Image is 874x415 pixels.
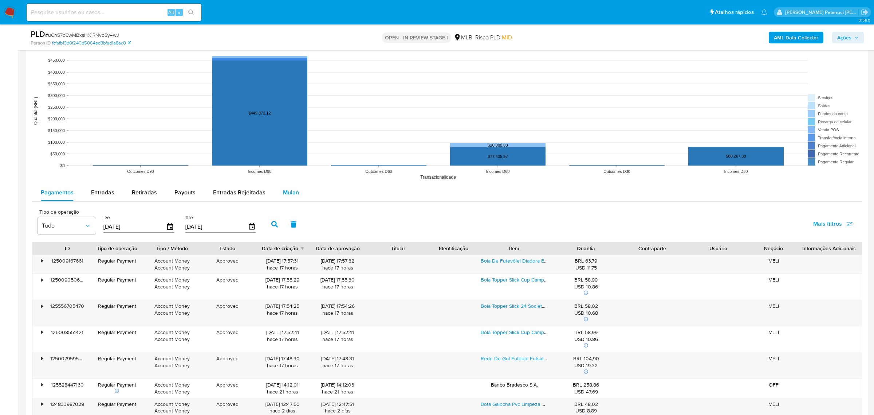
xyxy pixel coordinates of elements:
p: giovanna.petenuci@mercadolivre.com [785,9,859,16]
b: AML Data Collector [774,32,818,43]
a: fcfafb13d0f240d5064ed3bfad1a8ac0 [52,40,131,46]
div: MLB [454,34,472,42]
span: Ações [837,32,851,43]
b: PLD [31,28,45,40]
input: Pesquise usuários ou casos... [27,8,201,17]
span: Alt [168,9,174,16]
span: Risco PLD: [475,34,512,42]
span: s [178,9,180,16]
a: Notificações [761,9,767,15]
button: search-icon [184,7,198,18]
span: 3.158.0 [859,17,870,23]
a: Sair [861,8,869,16]
span: Atalhos rápidos [715,8,754,16]
button: AML Data Collector [769,32,823,43]
span: # uCh57o9wMBxsHX1RNvbSy4wJ [45,31,119,39]
p: OPEN - IN REVIEW STAGE I [382,32,451,43]
b: Person ID [31,40,51,46]
span: MID [502,33,512,42]
button: Ações [832,32,864,43]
